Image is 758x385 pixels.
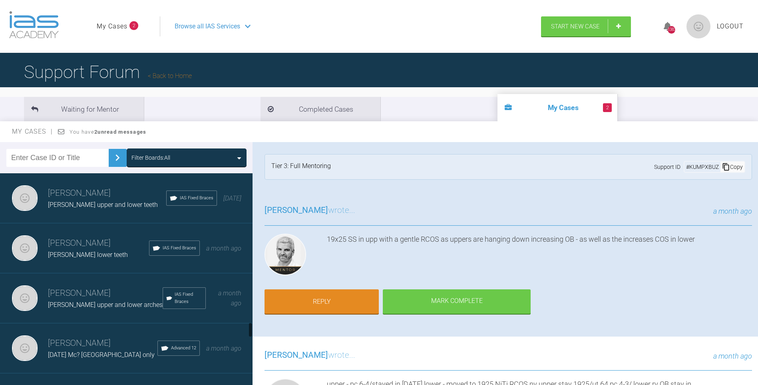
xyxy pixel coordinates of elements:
h3: wrote... [265,204,355,217]
img: Neil Fearns [12,285,38,311]
span: IAS Fixed Braces [180,195,213,202]
a: Start New Case [541,16,631,36]
div: 19x25 SS in upp with a gentle RCOS as uppers are hanging down increasing OB - as well as the incr... [327,234,752,279]
span: a month ago [713,207,752,215]
span: IAS Fixed Braces [175,291,202,305]
div: Mark Complete [383,289,531,314]
h1: Support Forum [24,58,192,86]
h3: [PERSON_NAME] [48,186,166,200]
span: a month ago [218,289,241,307]
li: Waiting for Mentor [24,97,144,121]
span: My Cases [12,128,53,135]
span: [PERSON_NAME] lower teeth [48,251,128,259]
h3: [PERSON_NAME] [48,337,157,350]
span: [PERSON_NAME] [265,205,328,215]
span: 2 [603,103,612,112]
h3: wrote... [265,349,355,362]
span: Support ID [654,162,680,171]
span: Advanced 12 [171,345,196,352]
img: profile.png [686,14,710,38]
div: Copy [720,162,744,172]
strong: 2 unread messages [94,129,146,135]
div: Tier 3: Full Mentoring [271,161,331,173]
span: a month ago [713,352,752,360]
a: Reply [265,289,379,314]
span: IAS Fixed Braces [163,245,196,252]
span: [DATE] Mc? [GEOGRAPHIC_DATA] only [48,351,155,359]
li: My Cases [497,94,617,121]
img: Neil Fearns [12,235,38,261]
h3: [PERSON_NAME] [48,237,149,250]
li: Completed Cases [261,97,380,121]
span: a month ago [206,345,241,352]
img: logo-light.3e3ef733.png [9,11,59,38]
div: Filter Boards: All [131,153,170,162]
div: # KUMPXBUZ [684,162,720,171]
a: Back to Home [148,72,192,80]
span: a month ago [206,245,241,252]
img: Ross Hobson [265,234,306,275]
h3: [PERSON_NAME] [48,287,163,300]
img: chevronRight.28bd32b0.svg [111,151,124,164]
img: Neil Fearns [12,335,38,361]
span: [PERSON_NAME] upper and lower arches [48,301,163,309]
span: Start New Case [551,23,600,30]
div: 1383 [668,26,675,34]
img: Neil Fearns [12,185,38,211]
a: Logout [717,21,744,32]
span: Browse all IAS Services [175,21,240,32]
span: [PERSON_NAME] [265,350,328,360]
span: [PERSON_NAME] upper and lower teeth [48,201,158,209]
span: 2 [129,21,138,30]
a: My Cases [97,21,127,32]
span: [DATE] [223,195,241,202]
span: You have [70,129,147,135]
input: Enter Case ID or Title [6,149,109,167]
